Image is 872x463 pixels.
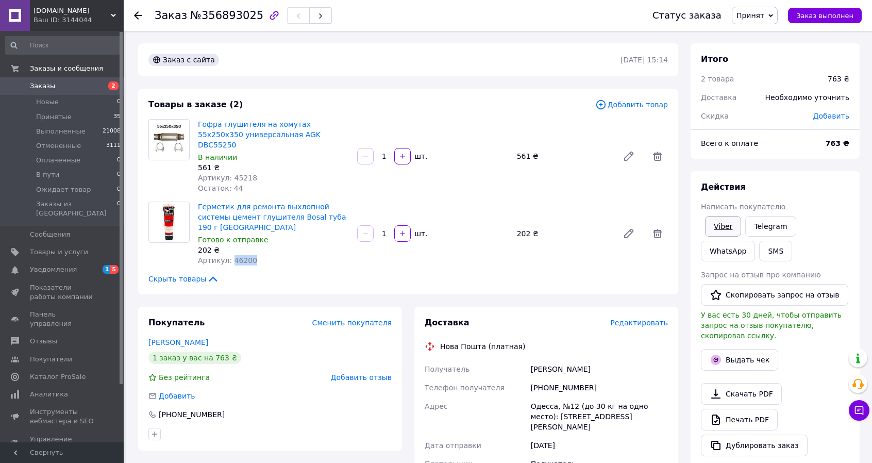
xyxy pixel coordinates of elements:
[30,310,95,328] span: Панель управления
[513,226,614,241] div: 202 ₴
[103,127,121,136] span: 21008
[701,435,808,456] button: Дублировать заказ
[148,100,243,109] span: Товары в заказе (2)
[736,11,764,20] span: Принят
[701,241,755,261] a: WhatsApp
[647,146,668,167] span: Удалить
[849,400,869,421] button: Чат с покупателем
[621,56,668,64] time: [DATE] 15:14
[158,409,226,420] div: [PHONE_NUMBER]
[117,97,121,107] span: 0
[759,86,856,109] div: Необходимо уточнить
[33,6,111,15] span: AIDA-PARTS.DP.UA
[30,247,88,257] span: Товары и услуги
[148,338,208,346] a: [PERSON_NAME]
[30,407,95,426] span: Инструменты вебмастера и SEO
[117,200,121,218] span: 0
[198,174,257,182] span: Артикул: 45218
[198,153,237,161] span: В наличии
[36,141,81,151] span: Отмененные
[425,402,447,410] span: Адрес
[117,156,121,165] span: 0
[788,8,862,23] button: Заказ выполнен
[30,265,77,274] span: Уведомления
[618,223,639,244] a: Редактировать
[759,241,792,261] button: SMS
[745,216,796,237] a: Telegram
[701,182,746,192] span: Действия
[30,435,95,453] span: Управление сайтом
[796,12,853,20] span: Заказ выполнен
[134,10,142,21] div: Вернуться назад
[106,141,121,151] span: 3111
[701,311,842,340] span: У вас есть 30 дней, чтобы отправить запрос на отзыв покупателю, скопировав ссылку.
[30,372,86,382] span: Каталог ProSale
[425,365,469,373] span: Получатель
[108,81,119,90] span: 2
[190,9,263,22] span: №356893025
[701,349,778,371] button: Выдать чек
[117,185,121,194] span: 0
[529,360,670,378] div: [PERSON_NAME]
[36,185,91,194] span: Ожидает товар
[30,81,55,91] span: Заказы
[159,373,210,382] span: Без рейтинга
[36,156,80,165] span: Оплаченные
[701,54,728,64] span: Итого
[103,265,111,274] span: 1
[701,112,729,120] span: Скидка
[148,352,241,364] div: 1 заказ у вас на 763 ₴
[30,390,68,399] span: Аналитика
[36,112,72,122] span: Принятые
[30,337,57,346] span: Отзывы
[198,162,349,173] div: 561 ₴
[30,230,70,239] span: Сообщения
[331,373,392,382] span: Добавить отзыв
[198,184,243,192] span: Остаток: 44
[30,355,72,364] span: Покупатели
[618,146,639,167] a: Редактировать
[610,319,668,327] span: Редактировать
[425,384,505,392] span: Телефон получателя
[412,228,428,239] div: шт.
[705,216,741,237] a: Viber
[198,236,269,244] span: Готово к отправке
[312,319,392,327] span: Сменить покупателя
[529,397,670,436] div: Одесса, №12 (до 30 кг на одно место): [STREET_ADDRESS][PERSON_NAME]
[425,318,469,327] span: Доставка
[701,409,778,431] a: Печать PDF
[701,284,848,306] button: Скопировать запрос на отзыв
[149,120,189,160] img: Гофра глушителя на хомутах 55х250x350 универсальная AGK DBC55250
[148,318,205,327] span: Покупатель
[30,64,103,73] span: Заказы и сообщения
[36,170,59,179] span: В пути
[148,274,219,284] span: Скрыть товары
[198,203,346,231] a: Герметик для ремонта выхлопной системы цемент глушителя Bosal туба 190 г [GEOGRAPHIC_DATA]
[529,378,670,397] div: [PHONE_NUMBER]
[198,245,349,255] div: 202 ₴
[36,97,59,107] span: Новые
[828,74,849,84] div: 763 ₴
[701,75,734,83] span: 2 товара
[159,392,195,400] span: Добавить
[113,112,121,122] span: 35
[5,36,122,55] input: Поиск
[110,265,119,274] span: 5
[148,54,219,66] div: Заказ с сайта
[652,10,722,21] div: Статус заказа
[198,120,321,149] a: Гофра глушителя на хомутах 55х250x350 универсальная AGK DBC55250
[701,203,785,211] span: Написать покупателю
[701,93,736,102] span: Доставка
[513,149,614,163] div: 561 ₴
[438,341,528,352] div: Нова Пошта (платная)
[412,151,428,161] div: шт.
[701,271,821,279] span: Запрос на отзыв про компанию
[33,15,124,25] div: Ваш ID: 3144044
[701,139,758,147] span: Всего к оплате
[117,170,121,179] span: 0
[595,99,668,110] span: Добавить товар
[701,383,782,405] a: Скачать PDF
[529,436,670,455] div: [DATE]
[813,112,849,120] span: Добавить
[647,223,668,244] span: Удалить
